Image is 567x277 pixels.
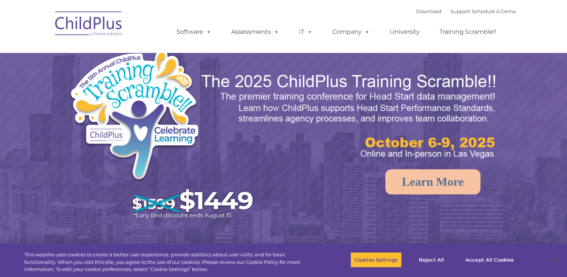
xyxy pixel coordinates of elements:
a: Download [416,8,441,14]
a: Training Scramble!! [432,24,504,39]
a: Schedule A Demo [472,8,516,14]
button: Reject All [408,252,455,268]
div: This website uses cookies to create a better user experience, provide statistics about user visit... [24,251,312,273]
span: Last name [104,50,127,55]
a: Learn More [385,169,480,194]
button: Accept All Cookies [461,252,518,268]
button: Cookies Settings [350,252,402,268]
a: Software [169,24,219,39]
img: ChildPlus by Procare Solutions [51,6,126,44]
a: Company [325,24,377,39]
font: | [416,8,516,14]
span: Phone number [104,80,136,86]
a: Assessments [224,24,287,39]
button: Close [547,251,563,268]
a: IT [292,24,320,39]
a: Support [450,8,470,14]
a: University [382,24,427,39]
